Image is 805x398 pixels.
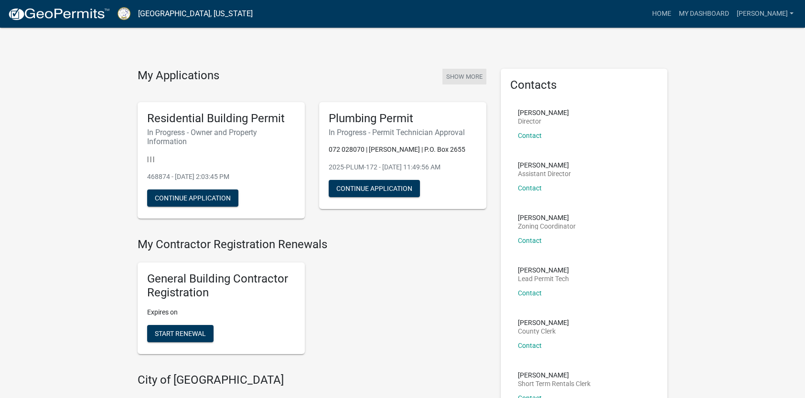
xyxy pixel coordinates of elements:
[155,330,206,337] span: Start Renewal
[147,272,295,300] h5: General Building Contractor Registration
[147,154,295,164] p: | | |
[518,109,569,116] p: [PERSON_NAME]
[518,170,571,177] p: Assistant Director
[138,69,219,83] h4: My Applications
[138,238,486,251] h4: My Contractor Registration Renewals
[648,5,675,23] a: Home
[518,328,569,335] p: County Clerk
[518,372,590,378] p: [PERSON_NAME]
[138,238,486,362] wm-registration-list-section: My Contractor Registration Renewals
[138,373,486,387] h4: City of [GEOGRAPHIC_DATA]
[147,325,214,342] button: Start Renewal
[518,275,569,282] p: Lead Permit Tech
[147,128,295,146] h6: In Progress - Owner and Property Information
[518,237,542,244] a: Contact
[329,112,477,126] h5: Plumbing Permit
[518,267,569,273] p: [PERSON_NAME]
[510,78,658,92] h5: Contacts
[733,5,797,23] a: [PERSON_NAME]
[518,184,542,192] a: Contact
[518,380,590,387] p: Short Term Rentals Clerk
[147,112,295,126] h5: Residential Building Permit
[442,69,486,84] button: Show More
[518,132,542,139] a: Contact
[329,128,477,137] h6: In Progress - Permit Technician Approval
[518,319,569,326] p: [PERSON_NAME]
[138,6,253,22] a: [GEOGRAPHIC_DATA], [US_STATE]
[518,342,542,349] a: Contact
[147,189,238,207] button: Continue Application
[329,145,477,155] p: 072 028070 | [PERSON_NAME] | P.O. Box 2655
[147,307,295,317] p: Expires on
[329,162,477,172] p: 2025-PLUM-172 - [DATE] 11:49:56 AM
[675,5,733,23] a: My Dashboard
[518,214,576,221] p: [PERSON_NAME]
[118,7,130,20] img: Putnam County, Georgia
[147,172,295,182] p: 468874 - [DATE] 2:03:45 PM
[518,289,542,297] a: Contact
[518,162,571,168] p: [PERSON_NAME]
[518,118,569,125] p: Director
[518,223,576,230] p: Zoning Coordinator
[329,180,420,197] button: Continue Application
